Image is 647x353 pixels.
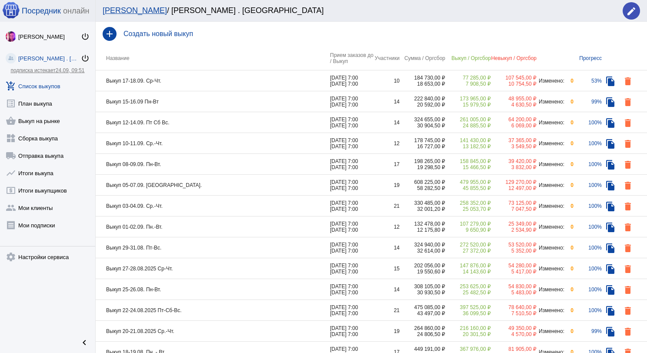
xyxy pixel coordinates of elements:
div: [PERSON_NAME] . [GEOGRAPHIC_DATA] [18,55,81,62]
td: 100% [574,196,602,216]
mat-icon: delete [623,264,633,274]
th: Невыкуп / Оргсбор [491,46,537,70]
td: 100% [574,154,602,175]
div: 16 727,00 ₽ [400,143,445,150]
mat-icon: file_copy [605,201,616,212]
td: Выкуп 27-28.08.2025 Ср-Чт. [96,258,330,279]
div: 0 [565,328,574,334]
mat-icon: list_alt [6,98,16,109]
div: 9 650,90 ₽ [445,227,491,233]
div: 20 592,00 ₽ [400,102,445,108]
div: 173 965,00 ₽ [445,96,491,102]
div: 107 279,00 ₽ [445,221,491,227]
a: [PERSON_NAME] [103,6,167,15]
div: 253 625,00 ₽ [445,283,491,290]
div: Изменено: [537,182,565,188]
a: подписка истекает24.09, 09:51 [10,67,84,73]
div: 18 653,00 ₽ [400,81,445,87]
div: 4 630,50 ₽ [491,102,537,108]
div: 272 520,00 ₽ [445,242,491,248]
div: 0 [565,203,574,209]
mat-icon: file_copy [605,264,616,274]
div: [PERSON_NAME] [18,33,81,40]
mat-icon: delete [623,97,633,107]
td: [DATE] 7:00 [DATE] 7:00 [330,154,374,175]
div: 6 069,00 ₽ [491,123,537,129]
div: 12 497,00 ₽ [491,185,537,191]
mat-icon: delete [623,180,633,191]
mat-icon: local_shipping [6,150,16,161]
div: 7 908,50 ₽ [445,81,491,87]
mat-icon: file_copy [605,97,616,107]
td: [DATE] 7:00 [DATE] 7:00 [330,112,374,133]
td: 15 [374,258,400,279]
mat-icon: delete [623,222,633,233]
td: [DATE] 7:00 [DATE] 7:00 [330,196,374,216]
div: 178 745,00 ₽ [400,137,445,143]
div: 32 001,20 ₽ [400,206,445,212]
td: [DATE] 7:00 [DATE] 7:00 [330,175,374,196]
div: 475 085,00 ₽ [400,304,445,310]
mat-icon: shopping_basket [6,116,16,126]
div: 24 885,50 ₽ [445,123,491,129]
td: Выкуп 20-21.08.2025 Ср.-Чт. [96,321,330,342]
div: 0 [565,245,574,251]
div: 32 614,00 ₽ [400,248,445,254]
div: 49 350,00 ₽ [491,325,537,331]
mat-icon: delete [623,243,633,253]
div: 222 840,00 ₽ [400,96,445,102]
mat-icon: edit [626,6,637,17]
div: 78 640,00 ₽ [491,304,537,310]
mat-icon: add_shopping_cart [6,81,16,91]
mat-icon: settings [6,252,16,262]
div: 4 570,00 ₽ [491,331,537,337]
mat-icon: delete [623,201,633,212]
th: Выкуп / Оргсбор [445,46,491,70]
img: community_200.png [6,53,16,63]
div: 25 349,00 ₽ [491,221,537,227]
div: 20 301,50 ₽ [445,331,491,337]
td: 100% [574,133,602,154]
div: 39 420,00 ₽ [491,158,537,164]
th: Сумма / Оргсбор [400,46,445,70]
div: 0 [565,286,574,293]
th: Прогресс [574,46,602,70]
div: 158 845,00 ₽ [445,158,491,164]
div: 36 099,50 ₽ [445,310,491,316]
th: Участники [374,46,400,70]
div: Изменено: [537,224,565,230]
div: 58 282,50 ₽ [400,185,445,191]
div: 54 280,00 ₽ [491,263,537,269]
div: 479 955,00 ₽ [445,179,491,185]
div: 449 191,00 ₽ [400,346,445,352]
div: 45 855,50 ₽ [445,185,491,191]
td: [DATE] 7:00 [DATE] 7:00 [330,321,374,342]
td: 21 [374,300,400,321]
div: 129 270,00 ₽ [491,179,537,185]
td: Выкуп 22-24.08.2025 Пт-Сб-Вс. [96,300,330,321]
div: Изменено: [537,120,565,126]
mat-icon: file_copy [605,139,616,149]
img: 73xLq58P2BOqs-qIllg3xXCtabieAB0OMVER0XTxHpc0AjG-Rb2SSuXsq4It7hEfqgBcQNho.jpg [6,31,16,42]
td: 21 [374,196,400,216]
td: Выкуп 29-31.08. Пт-Вс. [96,237,330,258]
div: 7 510,50 ₽ [491,310,537,316]
div: 15 466,50 ₽ [445,164,491,170]
th: Название [96,46,330,70]
mat-icon: group [6,203,16,213]
div: 15 979,50 ₽ [445,102,491,108]
td: 100% [574,237,602,258]
div: / [PERSON_NAME] . [GEOGRAPHIC_DATA] [103,6,614,15]
div: 0 [565,120,574,126]
td: Выкуп 17-18.09. Ср-Чт. [96,70,330,91]
td: [DATE] 7:00 [DATE] 7:00 [330,91,374,112]
div: 0 [565,99,574,105]
div: 54 830,00 ₽ [491,283,537,290]
mat-icon: show_chart [6,168,16,178]
mat-icon: power_settings_new [81,32,90,41]
div: 141 430,00 ₽ [445,137,491,143]
td: Выкуп 10-11.09. Ср.-Чт. [96,133,330,154]
div: 0 [565,224,574,230]
div: 10 754,50 ₽ [491,81,537,87]
td: 100% [574,175,602,196]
